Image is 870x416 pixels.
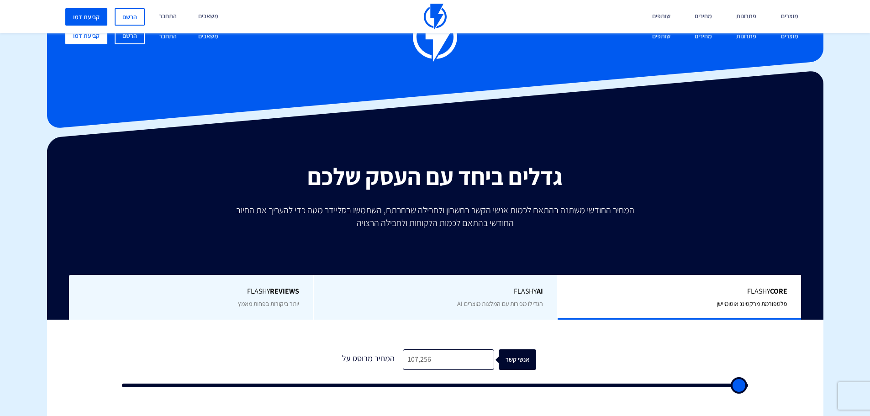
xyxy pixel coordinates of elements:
a: מחירים [688,27,719,47]
a: הרשם [115,27,145,44]
span: יותר ביקורות בפחות מאמץ [238,300,299,308]
h2: גדלים ביחד עם העסק שלכם [54,163,817,190]
span: Flashy [571,286,787,297]
b: REVIEWS [270,286,299,296]
b: AI [537,286,543,296]
a: משאבים [191,27,225,47]
a: התחבר [152,27,184,47]
a: קביעת דמו [65,27,107,44]
a: הרשם [115,8,145,26]
b: Core [770,286,787,296]
span: Flashy [327,286,543,297]
span: פלטפורמת מרקטינג אוטומיישן [717,300,787,308]
p: המחיר החודשי משתנה בהתאם לכמות אנשי הקשר בחשבון ולחבילה שבחרתם, השתמשו בסליידר מטה כדי להעריך את ... [230,204,641,229]
span: הגדילו מכירות עם המלצות מוצרים AI [457,300,543,308]
span: Flashy [83,286,299,297]
a: פתרונות [729,27,763,47]
a: מוצרים [774,27,805,47]
a: שותפים [645,27,677,47]
div: אנשי קשר [503,349,541,370]
a: קביעת דמו [65,8,107,26]
div: המחיר מבוסס על [334,349,403,370]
